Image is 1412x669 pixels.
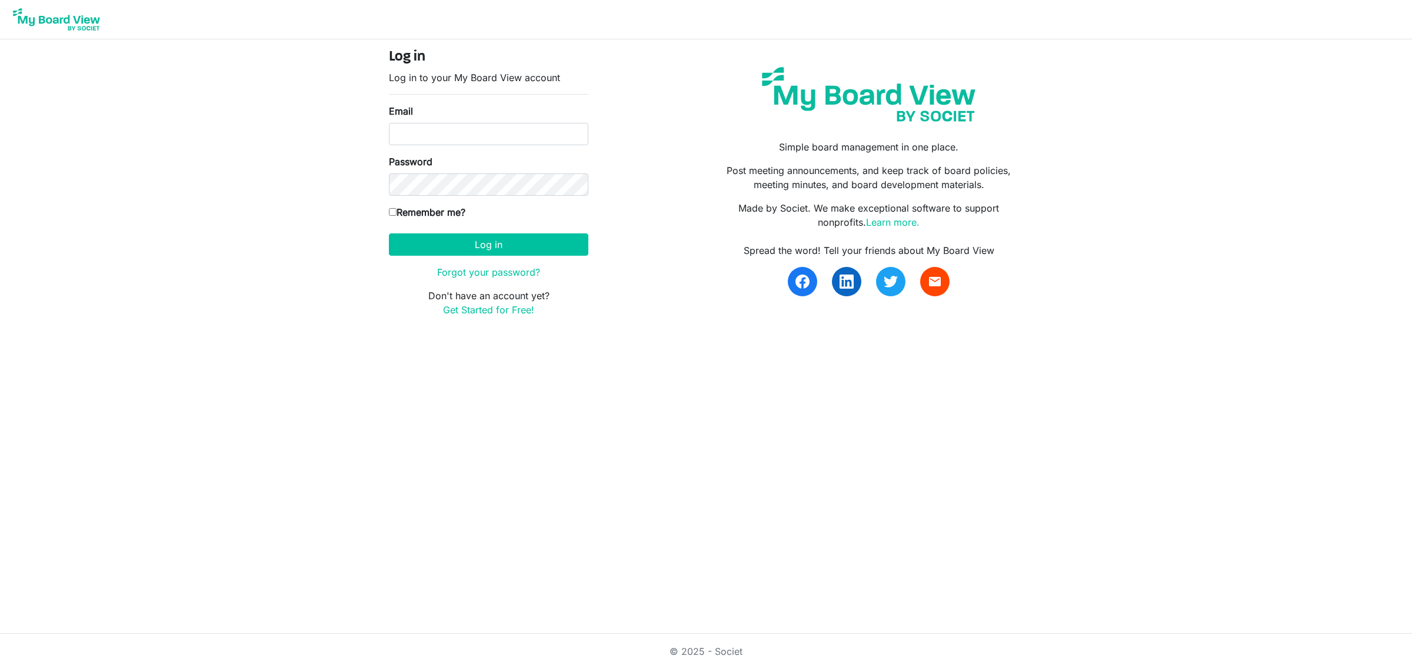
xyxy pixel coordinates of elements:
span: email [928,275,942,289]
label: Remember me? [389,205,465,219]
img: my-board-view-societ.svg [753,58,984,131]
a: Get Started for Free! [443,304,534,316]
img: linkedin.svg [840,275,854,289]
p: Made by Societ. We make exceptional software to support nonprofits. [715,201,1023,229]
p: Don't have an account yet? [389,289,588,317]
a: Learn more. [866,216,920,228]
input: Remember me? [389,208,397,216]
a: Forgot your password? [437,266,540,278]
div: Spread the word! Tell your friends about My Board View [715,243,1023,257]
img: facebook.svg [795,275,810,289]
label: Email [389,104,413,118]
label: Password [389,155,432,169]
button: Log in [389,233,588,256]
p: Post meeting announcements, and keep track of board policies, meeting minutes, and board developm... [715,163,1023,192]
img: My Board View Logo [9,5,104,34]
p: Simple board management in one place. [715,140,1023,154]
p: Log in to your My Board View account [389,71,588,85]
a: © 2025 - Societ [670,645,742,657]
a: email [920,267,950,296]
h4: Log in [389,49,588,66]
img: twitter.svg [884,275,898,289]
